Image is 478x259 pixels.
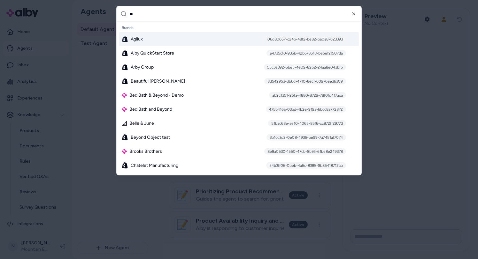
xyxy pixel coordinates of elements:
[268,120,346,127] div: 51bac68e-ae10-4065-85f6-cc872ff29773
[122,149,127,154] img: alby Logo
[264,64,346,70] div: 55c3e392-6be5-4e09-82b2-24aa8e043bf5
[264,148,346,155] div: 8e8a0530-1550-47cb-8b36-61be8e249378
[131,78,185,85] span: Beautiful [PERSON_NAME]
[122,93,127,98] img: alby Logo
[119,23,359,32] div: Brands
[122,121,127,126] img: bigcommerce-icon
[122,107,127,112] img: alby Logo
[266,50,346,56] div: e4735cf0-936b-42b6-8618-be5ef2f507da
[131,50,174,56] span: Alby QuickStart Store
[131,36,143,42] span: Agilux
[266,162,346,169] div: 54b3ff06-0beb-4a6c-8385-9b85418712cb
[131,134,170,141] span: Beyond Object test
[131,162,178,169] span: Chatelet Manufacturing
[131,64,154,70] span: Arby Group
[264,36,346,42] div: 06d80667-c24b-48f2-be82-ba0a87623393
[129,120,154,127] span: Belle & June
[266,106,346,113] div: 475b416a-03bd-4b2e-919a-6bcc8a772872
[266,134,346,141] div: 3b1cc3d2-0e08-4936-be99-7a7451af7074
[269,92,346,99] div: ab2c1351-25fa-4880-8729-78f0fd417aca
[129,148,162,155] span: Brooks Brothers
[264,78,346,85] div: 8d542953-db6d-4710-8ecf-60976ee36309
[129,106,172,113] span: Bed Bath and Beyond
[129,92,184,99] span: Bed Bath & Beyond - Demo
